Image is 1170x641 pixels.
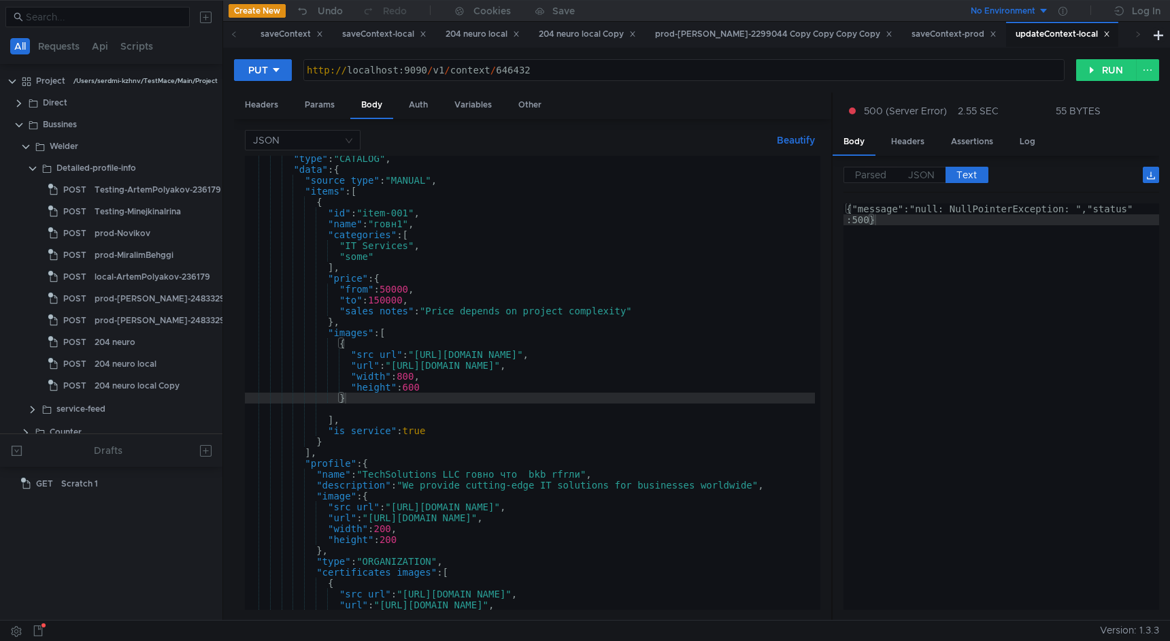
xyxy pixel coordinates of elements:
span: POST [63,201,86,222]
div: No Environment [971,5,1035,18]
div: saveContext [261,27,323,42]
div: Cookies [473,3,511,19]
div: Drafts [94,442,122,459]
span: POST [63,354,86,374]
span: POST [63,223,86,244]
div: 55 BYTES [1056,105,1101,117]
div: PUT [248,63,268,78]
div: 204 neuro local Copy [539,27,636,42]
div: Counter [50,422,82,442]
button: Beautify [771,132,820,148]
button: Api [88,38,112,54]
span: POST [63,332,86,352]
div: /Users/serdmi-kzhnv/TestMace/Main/Project [73,71,218,91]
span: GET [36,474,53,494]
div: Body [350,93,393,119]
div: Detailed-profile-info [56,158,136,178]
button: Requests [34,38,84,54]
span: 500 (Server Error) [864,103,947,118]
button: All [10,38,30,54]
div: Direct [43,93,67,113]
div: Testing-MinejkinaIrina [95,201,181,222]
div: Other [507,93,552,118]
button: Undo [286,1,352,21]
div: prod-[PERSON_NAME]-2483329 Copy [95,310,248,331]
div: prod-[PERSON_NAME]-2299044 Copy Copy Copy Copy [655,27,892,42]
span: Parsed [855,169,886,181]
span: POST [63,245,86,265]
div: 204 neuro local Copy [95,376,180,396]
div: saveContext-local [342,27,427,42]
div: Bussines [43,114,77,135]
div: 204 neuro [95,332,135,352]
div: updateContext-local [1016,27,1110,42]
div: local-ArtemPolyakov-236179 [95,267,210,287]
button: RUN [1076,59,1137,81]
div: Redo [383,3,407,19]
span: JSON [908,169,935,181]
div: prod-MiralimBehggi [95,245,173,265]
div: Auth [398,93,439,118]
div: prod-Novikov [95,223,150,244]
div: Scratch 1 [61,474,98,494]
div: Project [36,71,65,91]
button: PUT [234,59,292,81]
span: POST [63,180,86,200]
div: service-feed [56,399,105,419]
span: POST [63,267,86,287]
div: Log [1009,129,1046,154]
span: POST [63,289,86,309]
div: Testing-ArtemPolyakov-236179 [95,180,221,200]
div: 204 neuro local [95,354,156,374]
div: Assertions [940,129,1004,154]
div: saveContext-prod [912,27,997,42]
div: Variables [444,93,503,118]
div: Welder [50,136,78,157]
div: Log In [1132,3,1160,19]
div: 204 neuro local [446,27,520,42]
span: POST [63,310,86,331]
div: Headers [234,93,289,118]
button: Redo [352,1,416,21]
button: Create New [229,4,286,18]
div: Headers [880,129,935,154]
div: Save [552,6,575,16]
span: Version: 1.3.3 [1100,621,1159,640]
div: prod-[PERSON_NAME]-2483329 [95,289,225,309]
span: POST [63,376,86,396]
div: Params [294,93,346,118]
div: Undo [318,3,343,19]
div: 2.55 SEC [958,105,999,117]
button: Scripts [116,38,157,54]
span: Text [956,169,977,181]
div: Body [833,129,875,156]
input: Search... [26,10,182,24]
